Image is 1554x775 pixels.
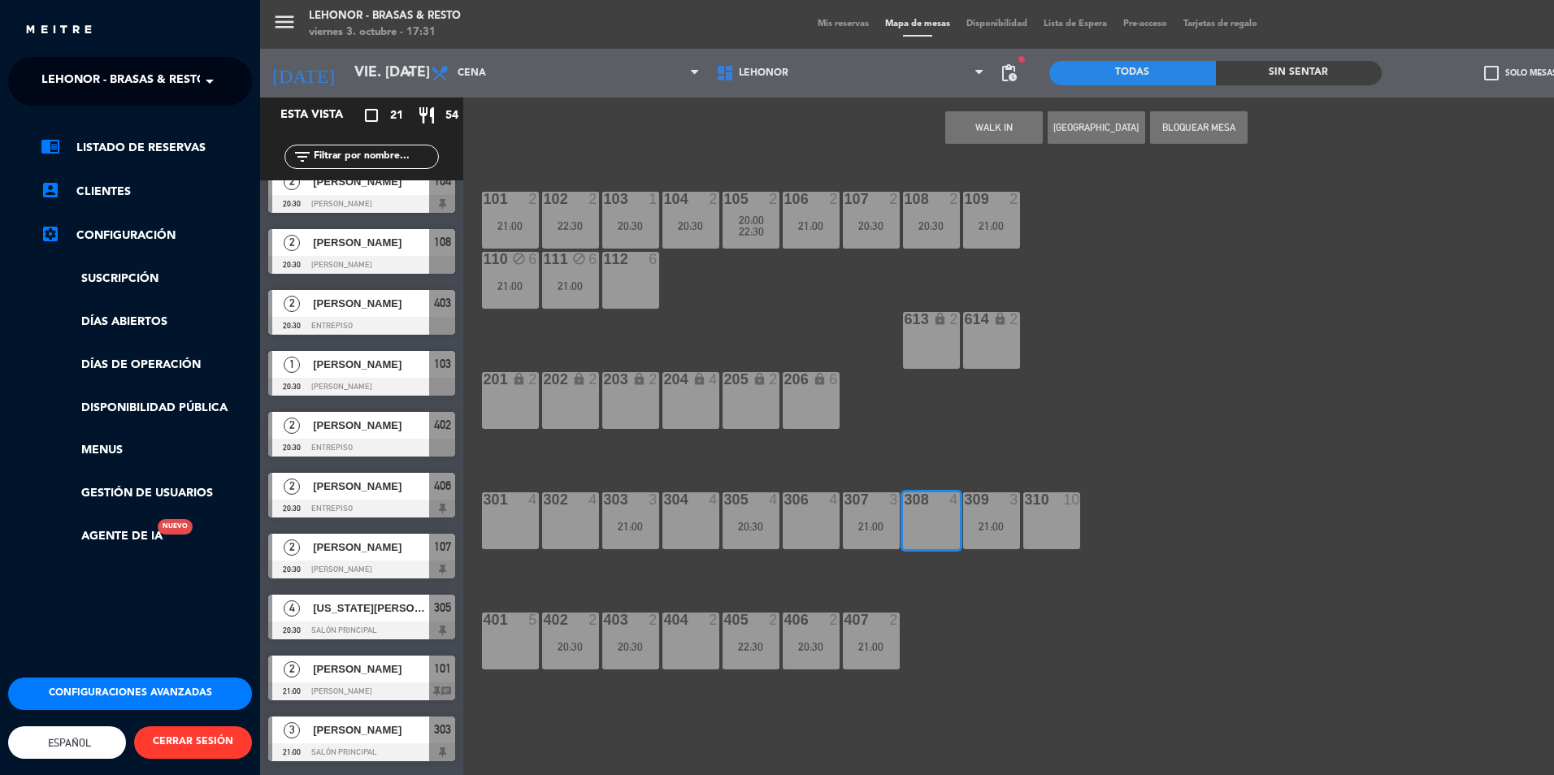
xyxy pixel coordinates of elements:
span: 2 [284,174,300,190]
span: 101 [434,659,451,678]
a: Gestión de usuarios [41,484,252,503]
span: 402 [434,415,451,435]
div: Esta vista [268,106,377,125]
a: Configuración [41,226,252,245]
span: [US_STATE][PERSON_NAME] [313,600,429,617]
span: [PERSON_NAME] [313,660,429,678]
i: restaurant [417,106,436,125]
a: Suscripción [41,270,252,288]
a: Agente de IANuevo [41,527,163,546]
a: account_boxClientes [41,182,252,201]
span: [PERSON_NAME] [313,173,429,190]
i: chrome_reader_mode [41,136,60,156]
span: [PERSON_NAME] [313,417,429,434]
span: 2 [284,296,300,312]
span: 303 [434,720,451,739]
span: [PERSON_NAME] [313,356,429,373]
i: filter_list [293,147,312,167]
button: CERRAR SESIÓN [134,726,252,759]
span: Español [44,737,91,749]
span: 2 [284,478,300,495]
span: Lehonor - Brasas & Resto [41,64,206,98]
span: 54 [445,106,458,125]
a: Menus [41,441,252,460]
span: 3 [284,722,300,738]
span: 4 [284,600,300,617]
span: 403 [434,293,451,313]
a: Días abiertos [41,313,252,331]
span: 406 [434,476,451,496]
span: [PERSON_NAME] [313,478,429,495]
span: 1 [284,357,300,373]
span: 2 [284,539,300,556]
i: crop_square [362,106,381,125]
span: 108 [434,232,451,252]
span: [PERSON_NAME] [313,721,429,738]
span: 103 [434,354,451,374]
i: settings_applications [41,224,60,244]
input: Filtrar por nombre... [312,148,438,166]
span: 2 [284,235,300,251]
span: 305 [434,598,451,617]
span: [PERSON_NAME] [313,539,429,556]
span: 2 [284,661,300,678]
span: [PERSON_NAME] [313,234,429,251]
span: [PERSON_NAME] [313,295,429,312]
button: Configuraciones avanzadas [8,678,252,710]
span: 104 [434,171,451,191]
a: Disponibilidad pública [41,399,252,418]
span: 21 [390,106,403,125]
img: MEITRE [24,24,93,37]
span: 2 [284,418,300,434]
i: account_box [41,180,60,200]
a: Días de Operación [41,356,252,375]
span: 107 [434,537,451,556]
div: Nuevo [158,519,193,535]
a: chrome_reader_modeListado de Reservas [41,138,252,158]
